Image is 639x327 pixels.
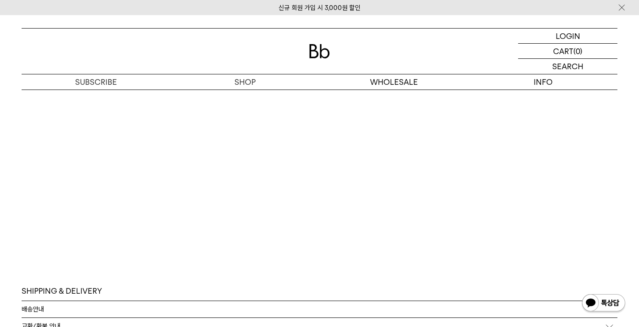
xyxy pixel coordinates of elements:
h3: SHIPPING & DELIVERY [22,286,102,296]
p: LOGIN [556,29,580,43]
p: 배송안내 [22,305,44,313]
a: SHOP [171,74,319,90]
a: SUBSCRIBE [22,74,171,90]
p: CART [553,44,573,58]
a: CART (0) [518,44,617,59]
img: 카카오톡 채널 1:1 채팅 버튼 [581,293,626,314]
p: SEARCH [552,59,583,74]
a: 신규 회원 가입 시 3,000원 할인 [278,4,361,12]
p: (0) [573,44,582,58]
img: 로고 [309,44,330,58]
a: LOGIN [518,29,617,44]
p: WHOLESALE [319,74,468,90]
p: INFO [468,74,617,90]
